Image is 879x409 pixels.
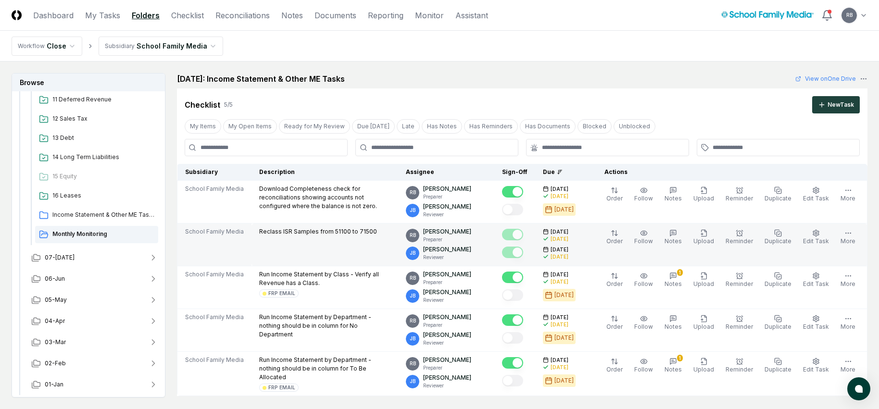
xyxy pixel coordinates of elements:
span: RB [410,232,416,239]
button: 05-May [24,289,166,310]
span: 16 Leases [52,191,154,200]
span: Order [606,366,623,373]
button: Upload [691,313,716,333]
div: [DATE] [554,291,574,299]
a: My Tasks [85,10,120,21]
div: [DATE] [554,334,574,342]
div: Due [543,168,581,176]
th: Subsidiary [177,164,252,181]
span: Reminder [726,237,753,245]
button: Order [604,227,625,248]
a: Notes [281,10,303,21]
div: [DATE] [554,376,574,385]
span: [DATE] [551,186,568,193]
button: Duplicate [763,270,793,290]
button: Upload [691,356,716,376]
a: 14 Long Term Liabilities [35,149,158,166]
span: 13 Debt [52,134,154,142]
button: More [839,356,857,376]
button: Edit Task [801,270,831,290]
span: Income Statement & Other ME Tasks [52,211,154,219]
span: RB [410,317,416,324]
button: 04-Apr [24,310,166,332]
span: 05-May [45,296,67,304]
button: Mark complete [502,375,523,386]
span: [DATE] [551,246,568,253]
span: 06-Jun [45,274,65,283]
span: School Family Media [185,227,244,236]
span: Notes [665,280,682,287]
button: Has Documents [520,119,576,134]
a: Folders [132,10,160,21]
span: Edit Task [803,366,829,373]
span: School Family Media [185,313,244,322]
span: Edit Task [803,323,829,330]
button: Mark complete [502,332,523,344]
span: Order [606,237,623,245]
button: Late [397,119,420,134]
span: Duplicate [765,366,791,373]
button: 01-Jan [24,374,166,395]
button: Follow [632,356,655,376]
p: [PERSON_NAME] [423,227,471,236]
button: More [839,270,857,290]
a: Checklist [171,10,204,21]
button: Mark complete [502,204,523,215]
button: Mark complete [502,186,523,198]
p: [PERSON_NAME] [423,288,471,297]
button: Order [604,270,625,290]
span: 01-Jan [45,380,63,389]
span: Notes [665,195,682,202]
span: Reminder [726,280,753,287]
p: [PERSON_NAME] [423,270,471,279]
button: 03-Mar [24,332,166,353]
p: [PERSON_NAME] [423,356,471,364]
button: Has Notes [422,119,462,134]
p: Run Income Statement by Department - nothing should be in column for To Be Allocated [259,356,390,382]
a: Monthly Monitoring [35,226,158,243]
span: Edit Task [803,237,829,245]
div: 1 [677,355,683,361]
p: Preparer [423,279,471,286]
span: 07-[DATE] [45,253,75,262]
div: 1 [677,269,683,276]
button: Duplicate [763,313,793,333]
a: Reporting [368,10,403,21]
span: JB [410,249,415,257]
span: Monthly Monitoring [52,230,154,238]
div: [DATE] [554,205,574,214]
span: Order [606,323,623,330]
button: 1Notes [663,356,684,376]
div: New Task [828,100,854,109]
button: Notes [663,227,684,248]
span: JB [410,292,415,299]
button: Unblocked [614,119,655,134]
button: Upload [691,185,716,205]
p: Reviewer [423,211,471,218]
span: Duplicate [765,195,791,202]
p: Run Income Statement by Department - nothing should be in column for No Department [259,313,390,339]
button: Mark complete [502,247,523,258]
p: [PERSON_NAME] [423,313,471,322]
p: Reviewer [423,297,471,304]
button: Upload [691,227,716,248]
span: Notes [665,237,682,245]
button: 06-Jun [24,268,166,289]
a: Dashboard [33,10,74,21]
div: Checklist [185,99,220,111]
span: 03-Mar [45,338,66,347]
span: Notes [665,323,682,330]
p: Download Completeness check for reconciliations showing accounts not configured where the balance... [259,185,390,211]
button: Duplicate [763,227,793,248]
p: [PERSON_NAME] [423,373,471,382]
button: More [839,185,857,205]
p: [PERSON_NAME] [423,185,471,193]
div: [DATE] [551,321,568,328]
span: [DATE] [551,357,568,364]
a: Income Statement & Other ME Tasks [35,207,158,224]
p: [PERSON_NAME] [423,331,471,339]
button: Follow [632,185,655,205]
p: Preparer [423,364,471,372]
button: Edit Task [801,356,831,376]
a: Assistant [455,10,488,21]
